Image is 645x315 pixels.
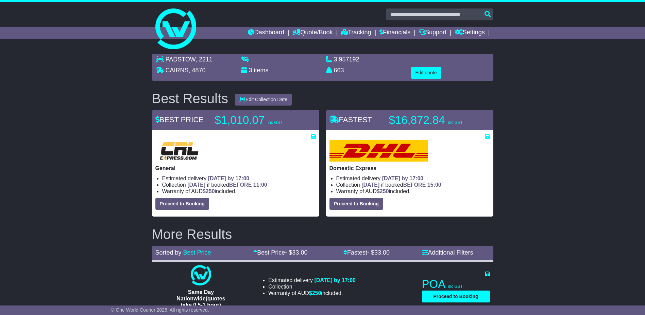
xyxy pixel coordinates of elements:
li: Warranty of AUD included. [268,290,356,296]
a: Support [419,27,446,39]
li: Warranty of AUD included. [336,188,490,194]
a: Dashboard [248,27,284,39]
span: [DATE] by 17:00 [208,175,250,181]
h2: More Results [152,227,493,242]
a: Settings [455,27,485,39]
a: Best Price [183,249,211,256]
li: Estimated delivery [336,175,490,182]
span: 250 [206,188,215,194]
span: 15:00 [427,182,441,188]
span: inc GST [448,284,463,289]
span: [DATE] by 17:00 [314,277,356,283]
span: $ [203,188,215,194]
li: Collection [268,283,356,290]
span: $ [377,188,389,194]
a: Tracking [341,27,371,39]
span: 3 [249,67,252,74]
span: 33.00 [292,249,307,256]
img: CRL: General [155,140,203,162]
span: [DATE] [361,182,379,188]
span: 663 [334,67,344,74]
div: Best Results [149,91,232,106]
span: PADSTOW [166,56,196,63]
span: CAIRNS [166,67,189,74]
img: One World Courier: Same Day Nationwide(quotes take 0.5-1 hour) [191,265,211,285]
span: © One World Courier 2025. All rights reserved. [111,307,209,313]
span: if booked [361,182,441,188]
span: [DATE] by 17:00 [382,175,424,181]
button: Proceed to Booking [155,198,209,210]
button: Proceed to Booking [329,198,383,210]
span: BEST PRICE [155,115,204,124]
a: Best Price- $33.00 [253,249,307,256]
span: - $ [367,249,390,256]
span: , 4870 [189,67,206,74]
a: Additional Filters [422,249,473,256]
span: $ [309,290,321,296]
span: inc GST [448,120,463,125]
li: Estimated delivery [162,175,316,182]
span: BEFORE [229,182,252,188]
a: Financials [379,27,410,39]
span: Same Day Nationwide(quotes take 0.5-1 hour) [176,289,225,308]
p: Domestic Express [329,165,490,171]
p: General [155,165,316,171]
p: $1,010.07 [215,113,300,127]
button: Proceed to Booking [422,291,490,302]
img: DHL: Domestic Express [329,140,428,162]
span: if booked [187,182,267,188]
p: POA [422,277,490,291]
span: 250 [380,188,389,194]
a: Fastest- $33.00 [343,249,390,256]
a: Quote/Book [292,27,333,39]
span: Sorted by [155,249,182,256]
span: [DATE] [187,182,205,188]
span: items [254,67,269,74]
li: Estimated delivery [268,277,356,283]
span: 250 [312,290,321,296]
span: 11:00 [253,182,267,188]
li: Collection [336,182,490,188]
span: 33.00 [374,249,390,256]
span: 3.957192 [334,56,359,63]
span: BEFORE [403,182,426,188]
button: Edit quote [411,67,441,79]
span: , 2211 [196,56,213,63]
span: FASTEST [329,115,372,124]
span: inc GST [268,120,282,125]
p: $16,872.84 [389,113,474,127]
span: - $ [285,249,307,256]
li: Warranty of AUD included. [162,188,316,194]
button: Edit Collection Date [235,94,292,106]
li: Collection [162,182,316,188]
